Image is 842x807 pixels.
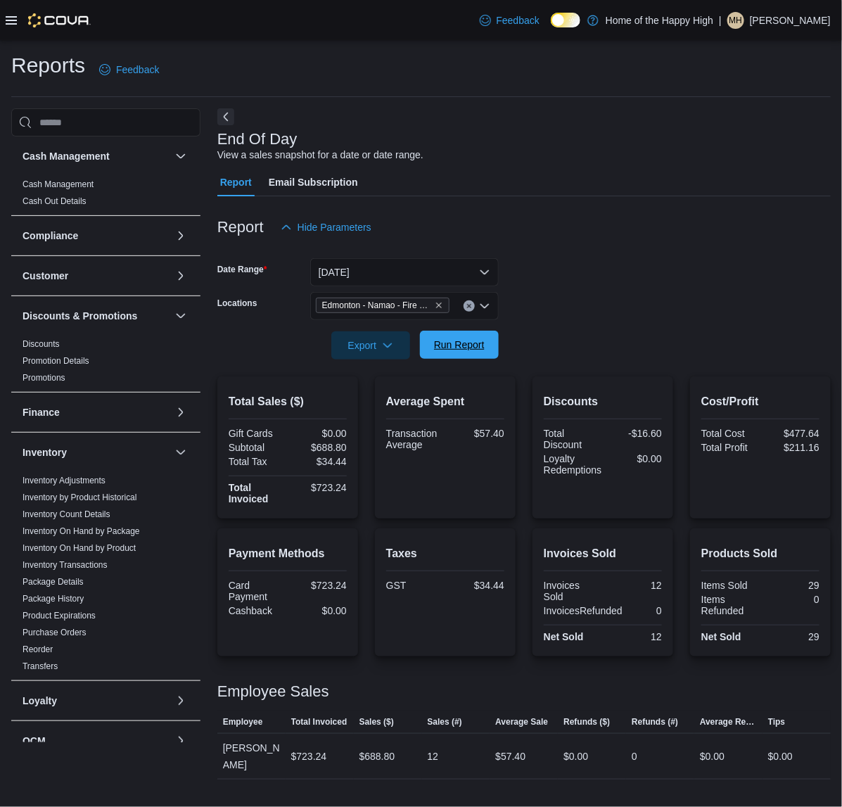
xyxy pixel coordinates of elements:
[23,509,110,519] a: Inventory Count Details
[23,734,170,748] button: OCM
[768,716,785,727] span: Tips
[23,694,57,708] h3: Loyalty
[23,196,87,206] a: Cash Out Details
[217,734,286,779] div: [PERSON_NAME]
[291,716,347,727] span: Total Invoiced
[768,748,793,765] div: $0.00
[701,580,758,591] div: Items Sold
[217,683,329,700] h3: Employee Sales
[23,644,53,655] span: Reorder
[23,559,108,571] span: Inventory Transactions
[544,393,662,410] h2: Discounts
[23,661,58,672] span: Transfers
[23,560,108,570] a: Inventory Transactions
[700,716,757,727] span: Average Refund
[386,393,504,410] h2: Average Spent
[23,372,65,383] span: Promotions
[23,405,170,419] button: Finance
[172,307,189,324] button: Discounts & Promotions
[291,580,347,591] div: $723.24
[23,338,60,350] span: Discounts
[172,227,189,244] button: Compliance
[544,631,584,642] strong: Net Sold
[217,108,234,125] button: Next
[172,692,189,709] button: Loyalty
[229,442,285,453] div: Subtotal
[428,748,439,765] div: 12
[23,179,94,189] a: Cash Management
[172,444,189,461] button: Inventory
[544,580,600,602] div: Invoices Sold
[217,219,264,236] h3: Report
[11,176,200,215] div: Cash Management
[217,298,257,309] label: Locations
[217,148,423,163] div: View a sales snapshot for a date or date range.
[727,12,744,29] div: Mackenzie Howell
[23,694,170,708] button: Loyalty
[763,442,819,453] div: $211.16
[750,12,831,29] p: [PERSON_NAME]
[229,580,285,602] div: Card Payment
[172,267,189,284] button: Customer
[763,428,819,439] div: $477.64
[217,264,267,275] label: Date Range
[763,594,819,605] div: 0
[275,213,377,241] button: Hide Parameters
[23,405,60,419] h3: Finance
[310,258,499,286] button: [DATE]
[23,445,67,459] h3: Inventory
[331,331,410,360] button: Export
[269,168,358,196] span: Email Subscription
[116,63,159,77] span: Feedback
[23,526,140,536] a: Inventory On Hand by Package
[23,526,140,537] span: Inventory On Hand by Package
[291,456,347,467] div: $34.44
[435,301,443,310] button: Remove Edmonton - Namao - Fire & Flower from selection in this group
[428,716,462,727] span: Sales (#)
[701,442,758,453] div: Total Profit
[719,12,722,29] p: |
[23,661,58,671] a: Transfers
[701,428,758,439] div: Total Cost
[298,220,371,234] span: Hide Parameters
[172,404,189,421] button: Finance
[23,339,60,349] a: Discounts
[322,298,432,312] span: Edmonton - Namao - Fire & Flower
[23,476,106,485] a: Inventory Adjustments
[316,298,449,313] span: Edmonton - Namao - Fire & Flower
[359,748,395,765] div: $688.80
[701,545,819,562] h2: Products Sold
[23,611,96,621] a: Product Expirations
[563,716,610,727] span: Refunds ($)
[23,610,96,621] span: Product Expirations
[544,605,623,616] div: InvoicesRefunded
[606,580,662,591] div: 12
[23,734,46,748] h3: OCM
[628,605,662,616] div: 0
[229,456,285,467] div: Total Tax
[23,229,170,243] button: Compliance
[544,428,600,450] div: Total Discount
[701,594,758,616] div: Items Refunded
[223,716,263,727] span: Employee
[23,576,84,587] span: Package Details
[23,594,84,604] a: Package History
[495,748,525,765] div: $57.40
[479,300,490,312] button: Open list of options
[607,453,662,464] div: $0.00
[448,428,504,439] div: $57.40
[563,748,588,765] div: $0.00
[700,748,725,765] div: $0.00
[23,493,137,502] a: Inventory by Product Historical
[701,393,819,410] h2: Cost/Profit
[544,453,602,476] div: Loyalty Redemptions
[495,716,548,727] span: Average Sale
[23,309,137,323] h3: Discounts & Promotions
[23,149,170,163] button: Cash Management
[23,149,110,163] h3: Cash Management
[23,229,78,243] h3: Compliance
[23,269,68,283] h3: Customer
[386,545,504,562] h2: Taxes
[291,482,347,493] div: $723.24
